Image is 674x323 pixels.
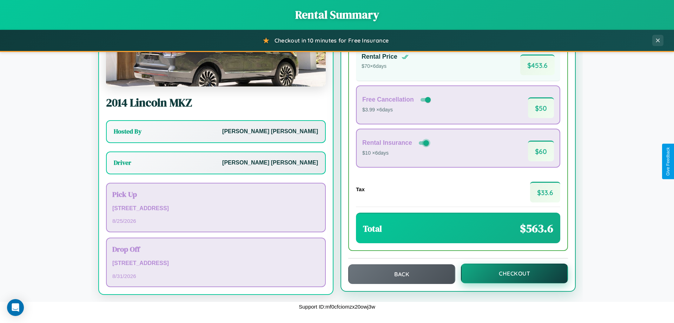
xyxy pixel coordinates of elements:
h3: Total [363,223,382,234]
h3: Driver [114,159,131,167]
p: [PERSON_NAME] [PERSON_NAME] [222,158,318,168]
span: Checkout in 10 minutes for Free Insurance [275,37,389,44]
div: Open Intercom Messenger [7,299,24,316]
p: [STREET_ADDRESS] [112,258,319,269]
p: $10 × 6 days [362,149,430,158]
h3: Drop Off [112,244,319,254]
span: $ 563.6 [520,221,553,236]
h4: Free Cancellation [362,96,414,103]
p: [STREET_ADDRESS] [112,204,319,214]
button: Checkout [461,264,568,283]
div: Give Feedback [666,147,670,176]
h3: Pick Up [112,189,319,199]
p: [PERSON_NAME] [PERSON_NAME] [222,127,318,137]
h3: Hosted By [114,127,141,136]
p: Support ID: mf0cfciomzx20owj3w [299,302,375,311]
p: 8 / 31 / 2026 [112,271,319,281]
button: Back [348,264,455,284]
h4: Rental Insurance [362,139,412,147]
h4: Rental Price [362,53,397,60]
span: $ 33.6 [530,182,560,202]
h2: 2014 Lincoln MKZ [106,95,326,110]
span: $ 50 [528,97,554,118]
span: $ 60 [528,141,554,161]
p: $3.99 × 6 days [362,105,432,115]
h4: Tax [356,186,365,192]
span: $ 453.6 [520,54,555,75]
p: 8 / 25 / 2026 [112,216,319,226]
p: $ 70 × 6 days [362,62,409,71]
h1: Rental Summary [7,7,667,22]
